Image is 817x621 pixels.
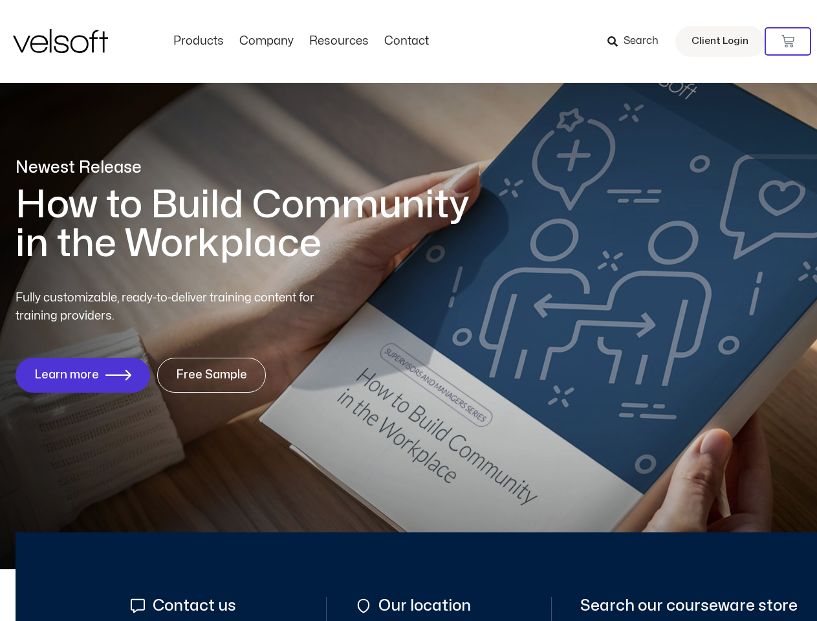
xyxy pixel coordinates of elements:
[34,369,99,382] span: Learn more
[376,34,437,49] a: ContactMenu Toggle
[580,597,798,615] span: Search our courseware store
[692,33,748,50] span: Client Login
[149,597,236,615] span: Contact us
[166,34,437,49] nav: Menu
[232,34,301,49] a: CompanyMenu Toggle
[301,34,376,49] a: ResourcesMenu Toggle
[16,358,150,393] a: Learn more
[166,34,232,49] a: ProductsMenu Toggle
[16,157,488,179] p: Newest Release
[16,186,488,263] h1: How to Build Community in the Workplace
[607,30,668,52] a: Search
[675,26,765,57] a: Client Login
[375,597,471,615] span: Our location
[176,369,247,382] span: Free Sample
[16,289,338,325] p: Fully customizable, ready-to-deliver training content for training providers.
[624,33,659,50] span: Search
[157,358,266,393] a: Free Sample
[13,29,108,53] img: Velsoft Training Materials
